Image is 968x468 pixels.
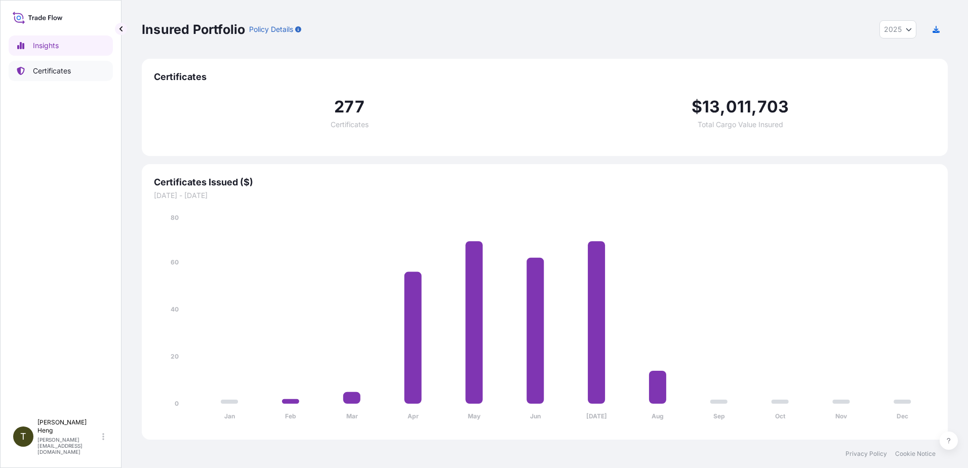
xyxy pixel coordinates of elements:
[702,99,720,115] span: 13
[408,412,419,420] tspan: Apr
[142,21,245,37] p: Insured Portfolio
[346,412,358,420] tspan: Mar
[33,41,59,51] p: Insights
[171,214,179,221] tspan: 80
[175,400,179,407] tspan: 0
[468,412,481,420] tspan: May
[586,412,607,420] tspan: [DATE]
[652,412,664,420] tspan: Aug
[698,121,783,128] span: Total Cargo Value Insured
[879,20,916,38] button: Year Selector
[20,432,26,442] span: T
[713,412,725,420] tspan: Sep
[692,99,702,115] span: $
[154,176,936,188] span: Certificates Issued ($)
[884,24,902,34] span: 2025
[249,24,293,34] p: Policy Details
[154,71,936,83] span: Certificates
[9,35,113,56] a: Insights
[9,61,113,81] a: Certificates
[845,450,887,458] a: Privacy Policy
[224,412,235,420] tspan: Jan
[334,99,365,115] span: 277
[154,190,936,201] span: [DATE] - [DATE]
[530,412,541,420] tspan: Jun
[897,412,908,420] tspan: Dec
[171,258,179,266] tspan: 60
[331,121,369,128] span: Certificates
[720,99,725,115] span: ,
[37,418,100,435] p: [PERSON_NAME] Heng
[33,66,71,76] p: Certificates
[835,412,848,420] tspan: Nov
[726,99,752,115] span: 011
[751,99,757,115] span: ,
[171,305,179,313] tspan: 40
[895,450,936,458] a: Cookie Notice
[775,412,786,420] tspan: Oct
[171,353,179,360] tspan: 20
[37,437,100,455] p: [PERSON_NAME][EMAIL_ADDRESS][DOMAIN_NAME]
[757,99,789,115] span: 703
[285,412,296,420] tspan: Feb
